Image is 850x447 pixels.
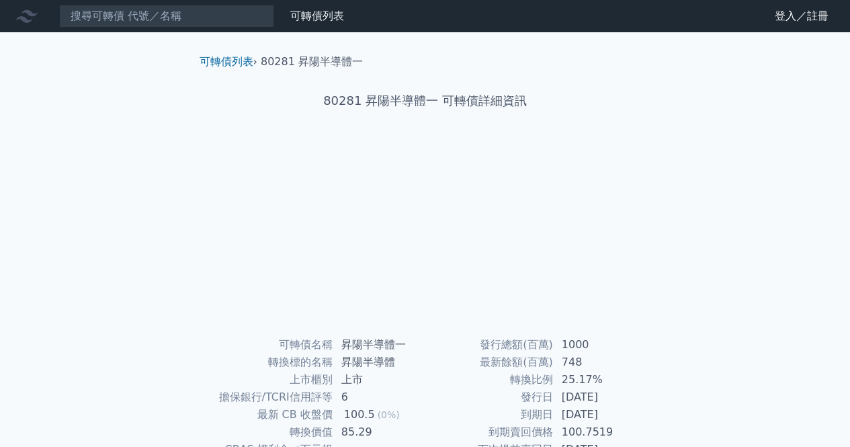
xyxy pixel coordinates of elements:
[554,336,646,354] td: 1000
[341,407,378,423] div: 100.5
[764,5,839,27] a: 登入／註冊
[554,406,646,423] td: [DATE]
[333,389,425,406] td: 6
[378,409,400,420] span: (0%)
[333,371,425,389] td: 上市
[425,423,554,441] td: 到期賣回價格
[554,354,646,371] td: 748
[554,389,646,406] td: [DATE]
[205,336,333,354] td: 可轉債名稱
[425,354,554,371] td: 最新餘額(百萬)
[200,55,253,68] a: 可轉債列表
[290,9,344,22] a: 可轉債列表
[425,389,554,406] td: 發行日
[189,91,662,110] h1: 80281 昇陽半導體一 可轉債詳細資訊
[205,354,333,371] td: 轉換標的名稱
[205,371,333,389] td: 上市櫃別
[554,423,646,441] td: 100.7519
[425,371,554,389] td: 轉換比例
[59,5,274,28] input: 搜尋可轉債 代號／名稱
[333,336,425,354] td: 昇陽半導體一
[205,423,333,441] td: 轉換價值
[333,354,425,371] td: 昇陽半導體
[200,54,257,70] li: ›
[333,423,425,441] td: 85.29
[425,406,554,423] td: 到期日
[261,54,363,70] li: 80281 昇陽半導體一
[205,389,333,406] td: 擔保銀行/TCRI信用評等
[554,371,646,389] td: 25.17%
[205,406,333,423] td: 最新 CB 收盤價
[425,336,554,354] td: 發行總額(百萬)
